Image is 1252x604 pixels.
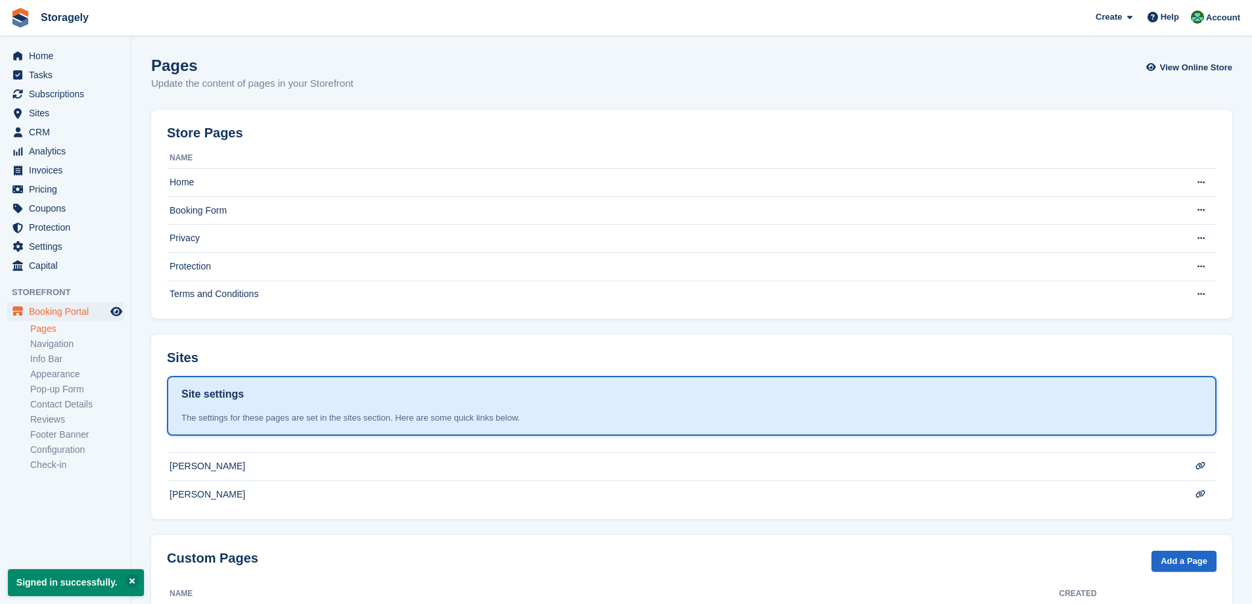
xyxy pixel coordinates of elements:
[29,218,108,237] span: Protection
[1161,11,1179,24] span: Help
[167,551,258,566] h2: Custom Pages
[7,123,124,141] a: menu
[7,199,124,218] a: menu
[167,252,1164,281] td: Protection
[181,411,1202,425] div: The settings for these pages are set in the sites section. Here are some quick links below.
[7,302,124,321] a: menu
[7,85,124,103] a: menu
[29,161,108,179] span: Invoices
[7,142,124,160] a: menu
[167,480,1164,508] td: [PERSON_NAME]
[167,350,198,365] h2: Sites
[167,169,1164,197] td: Home
[1160,61,1232,74] span: View Online Store
[7,256,124,275] a: menu
[7,66,124,84] a: menu
[29,47,108,65] span: Home
[30,323,124,335] a: Pages
[7,218,124,237] a: menu
[29,237,108,256] span: Settings
[7,237,124,256] a: menu
[29,256,108,275] span: Capital
[30,398,124,411] a: Contact Details
[30,429,124,441] a: Footer Banner
[1149,57,1232,78] a: View Online Store
[7,180,124,198] a: menu
[30,459,124,471] a: Check-in
[29,142,108,160] span: Analytics
[1191,11,1204,24] img: Notifications
[29,66,108,84] span: Tasks
[35,7,94,28] a: Storagely
[29,199,108,218] span: Coupons
[151,76,354,91] p: Update the content of pages in your Storefront
[108,304,124,319] a: Preview store
[167,225,1164,253] td: Privacy
[167,281,1164,308] td: Terms and Conditions
[167,197,1164,225] td: Booking Form
[30,383,124,396] a: Pop-up Form
[11,8,30,28] img: stora-icon-8386f47178a22dfd0bd8f6a31ec36ba5ce8667c1dd55bd0f319d3a0aa187defe.svg
[12,286,131,299] span: Storefront
[29,104,108,122] span: Sites
[30,413,124,426] a: Reviews
[1096,11,1122,24] span: Create
[167,148,1164,169] th: Name
[29,180,108,198] span: Pricing
[181,386,244,402] h1: Site settings
[29,302,108,321] span: Booking Portal
[167,126,243,141] h2: Store Pages
[1151,551,1217,572] a: Add a Page
[7,47,124,65] a: menu
[7,161,124,179] a: menu
[7,104,124,122] a: menu
[30,338,124,350] a: Navigation
[1206,11,1240,24] span: Account
[30,444,124,456] a: Configuration
[30,353,124,365] a: Info Bar
[30,368,124,381] a: Appearance
[151,57,354,74] h1: Pages
[8,569,144,596] p: Signed in successfully.
[29,85,108,103] span: Subscriptions
[29,123,108,141] span: CRM
[167,453,1164,481] td: [PERSON_NAME]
